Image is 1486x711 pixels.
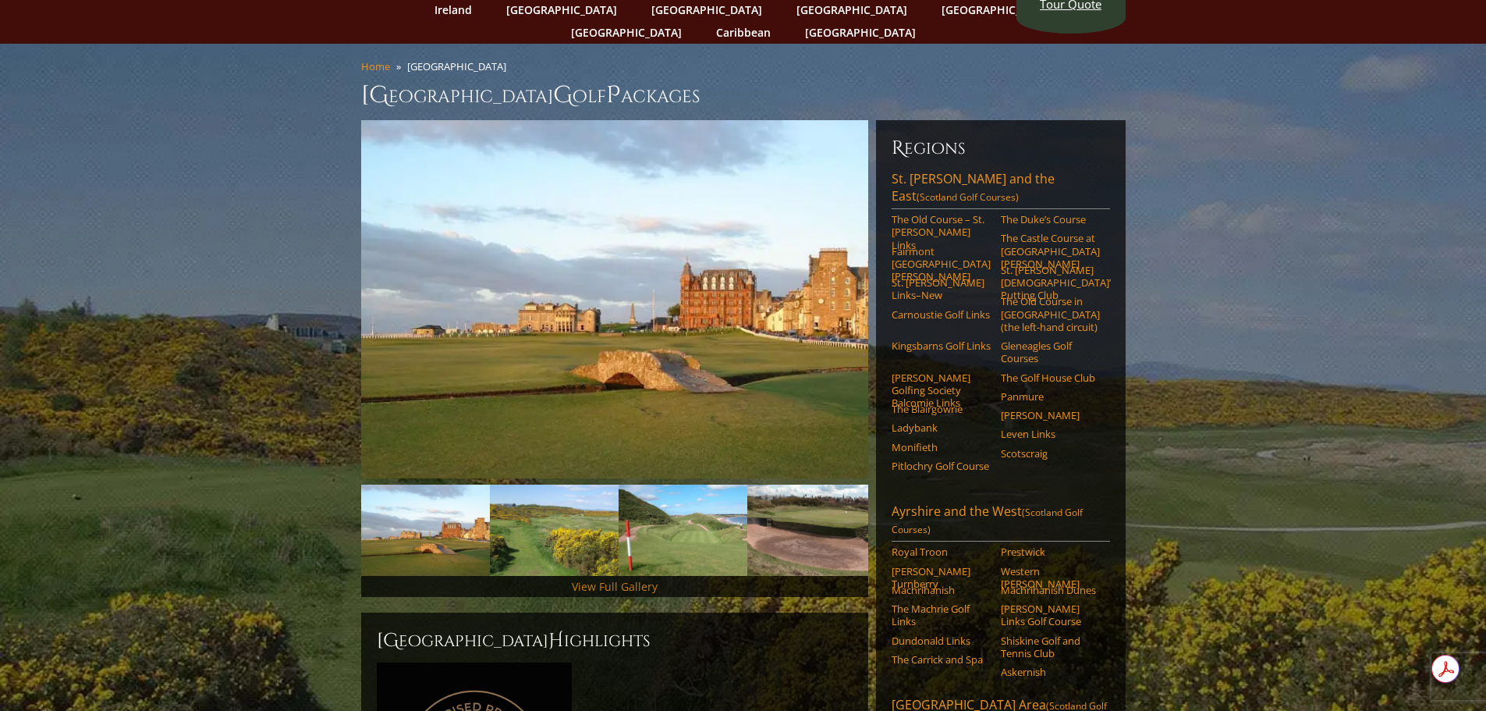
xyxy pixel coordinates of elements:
a: Fairmont [GEOGRAPHIC_DATA][PERSON_NAME] [892,245,991,283]
span: H [548,628,564,653]
a: Western [PERSON_NAME] [1001,565,1100,591]
a: The Machrie Golf Links [892,603,991,628]
a: View Full Gallery [572,579,658,594]
a: St. [PERSON_NAME] and the East(Scotland Golf Courses) [892,170,1110,209]
h2: [GEOGRAPHIC_DATA] ighlights [377,628,853,653]
a: Panmure [1001,390,1100,403]
a: Caribbean [708,21,778,44]
a: The Old Course – St. [PERSON_NAME] Links [892,213,991,251]
a: [PERSON_NAME] [1001,409,1100,421]
a: Askernish [1001,666,1100,678]
a: Home [361,59,390,73]
span: G [553,80,573,111]
a: [PERSON_NAME] Golfing Society Balcomie Links [892,371,991,410]
a: [PERSON_NAME] Links Golf Course [1001,603,1100,628]
a: The Blairgowrie [892,403,991,415]
a: Ayrshire and the West(Scotland Golf Courses) [892,503,1110,542]
a: Prestwick [1001,546,1100,558]
a: The Golf House Club [1001,371,1100,384]
a: St. [PERSON_NAME] [DEMOGRAPHIC_DATA]’ Putting Club [1001,264,1100,302]
a: Kingsbarns Golf Links [892,340,991,352]
a: [PERSON_NAME] Turnberry [892,565,991,591]
a: Ladybank [892,421,991,434]
h1: [GEOGRAPHIC_DATA] olf ackages [361,80,1126,111]
a: Shiskine Golf and Tennis Club [1001,635,1100,660]
a: The Old Course in [GEOGRAPHIC_DATA] (the left-hand circuit) [1001,295,1100,333]
a: Carnoustie Golf Links [892,308,991,321]
a: Gleneagles Golf Courses [1001,340,1100,365]
span: (Scotland Golf Courses) [892,506,1083,536]
a: Royal Troon [892,546,991,558]
a: The Castle Course at [GEOGRAPHIC_DATA][PERSON_NAME] [1001,232,1100,270]
a: [GEOGRAPHIC_DATA] [797,21,924,44]
span: P [606,80,621,111]
a: Leven Links [1001,428,1100,440]
a: St. [PERSON_NAME] Links–New [892,276,991,302]
a: Machrihanish Dunes [1001,584,1100,596]
a: [GEOGRAPHIC_DATA] [563,21,690,44]
a: The Carrick and Spa [892,653,991,666]
a: Pitlochry Golf Course [892,460,991,472]
h6: Regions [892,136,1110,161]
a: Machrihanish [892,584,991,596]
a: Monifieth [892,441,991,453]
a: The Duke’s Course [1001,213,1100,226]
a: Dundonald Links [892,635,991,647]
span: (Scotland Golf Courses) [917,190,1019,204]
li: [GEOGRAPHIC_DATA] [407,59,512,73]
a: Scotscraig [1001,447,1100,460]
